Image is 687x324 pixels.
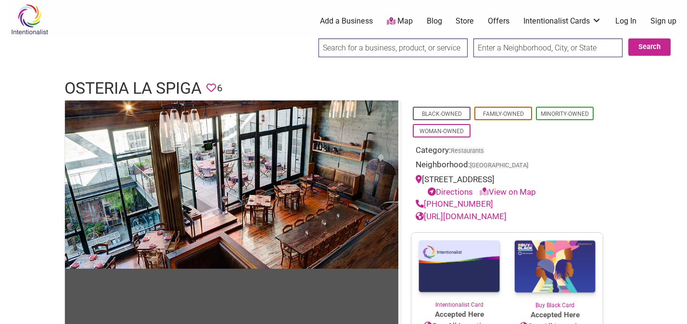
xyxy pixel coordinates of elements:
a: Blog [427,16,442,26]
a: Minority-Owned [541,111,589,117]
a: Black-Owned [422,111,462,117]
a: Log In [615,16,636,26]
span: Accepted Here [507,310,603,321]
a: Buy Black Card [507,233,603,310]
span: [GEOGRAPHIC_DATA] [470,162,528,169]
button: Search [628,38,671,56]
a: Store [456,16,474,26]
h1: Osteria la Spiga [64,77,202,100]
a: Offers [488,16,509,26]
a: View on Map [480,187,536,197]
a: Map [387,16,413,27]
div: [STREET_ADDRESS] [416,174,598,198]
input: Enter a Neighborhood, City, or State [473,38,623,57]
a: Add a Business [320,16,373,26]
a: [PHONE_NUMBER] [416,199,493,209]
img: Intentionalist [7,4,52,35]
img: Buy Black Card [507,233,603,301]
a: Family-Owned [483,111,524,117]
span: Accepted Here [411,309,507,320]
img: Intentionalist Card [411,233,507,300]
a: Woman-Owned [420,128,464,135]
div: Category: [416,144,598,159]
a: Intentionalist Card [411,233,507,309]
div: Neighborhood: [416,159,598,174]
a: [URL][DOMAIN_NAME] [416,212,507,221]
a: Intentionalist Cards [523,16,601,26]
a: Restaurants [451,147,484,154]
a: Directions [428,187,473,197]
span: 6 [217,81,222,96]
a: Sign up [650,16,676,26]
input: Search for a business, product, or service [318,38,468,57]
